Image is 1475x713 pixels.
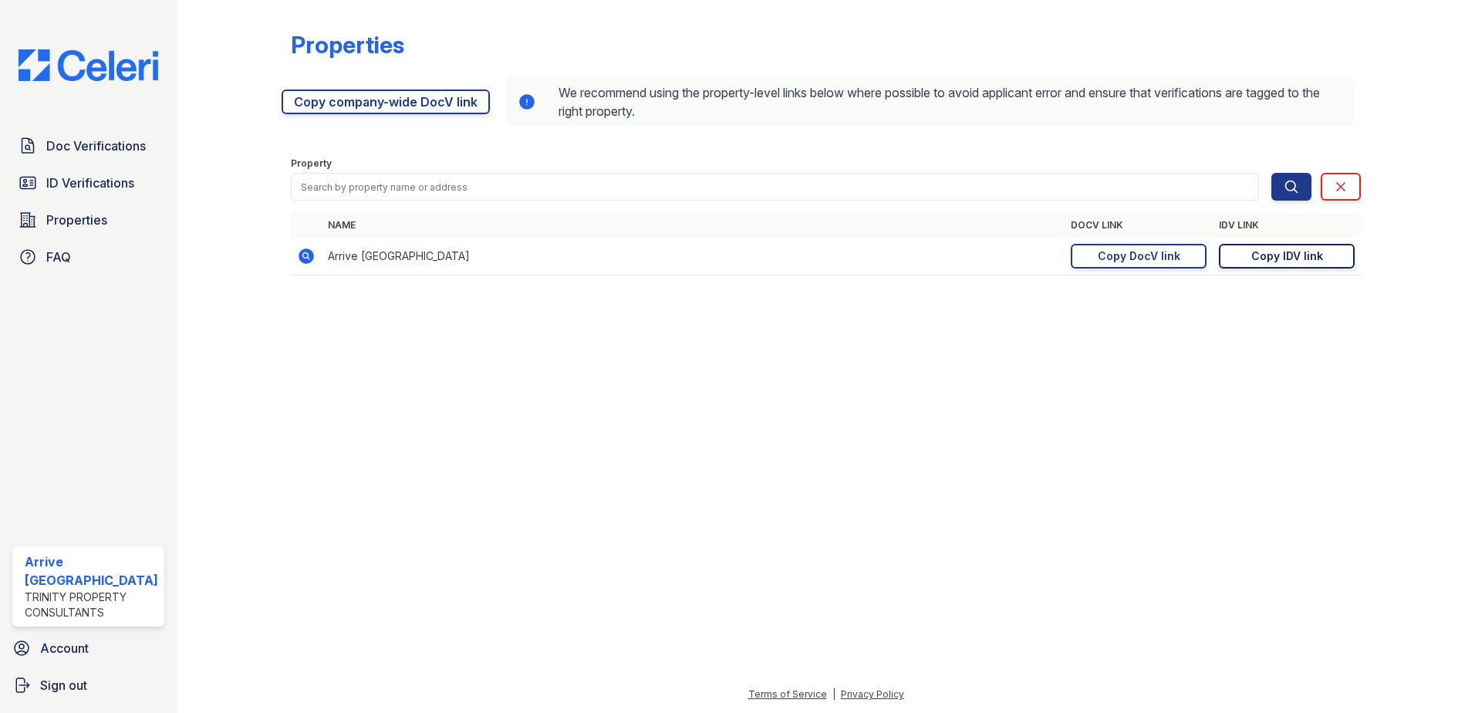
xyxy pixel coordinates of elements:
label: Property [291,157,332,170]
a: Account [6,633,170,664]
a: Properties [12,204,164,235]
a: Sign out [6,670,170,701]
div: Copy DocV link [1098,248,1180,264]
div: Arrive [GEOGRAPHIC_DATA] [25,552,158,590]
th: IDV Link [1213,213,1361,238]
span: FAQ [46,248,71,266]
div: Trinity Property Consultants [25,590,158,620]
div: Copy IDV link [1251,248,1323,264]
th: Name [322,213,1065,238]
span: Doc Verifications [46,137,146,155]
input: Search by property name or address [291,173,1260,201]
a: Privacy Policy [841,688,904,700]
a: Copy DocV link [1071,244,1207,269]
span: ID Verifications [46,174,134,192]
img: CE_Logo_Blue-a8612792a0a2168367f1c8372b55b34899dd931a85d93a1a3d3e32e68fde9ad4.png [6,49,170,81]
a: Copy company-wide DocV link [282,90,490,114]
a: ID Verifications [12,167,164,198]
div: We recommend using the property-level links below where possible to avoid applicant error and ens... [505,77,1355,127]
a: Copy IDV link [1219,244,1355,269]
a: FAQ [12,242,164,272]
th: DocV Link [1065,213,1213,238]
div: Properties [291,31,404,59]
a: Doc Verifications [12,130,164,161]
span: Sign out [40,676,87,694]
td: Arrive [GEOGRAPHIC_DATA] [322,238,1065,275]
span: Account [40,639,89,657]
div: | [832,688,835,700]
a: Terms of Service [748,688,827,700]
span: Properties [46,211,107,229]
